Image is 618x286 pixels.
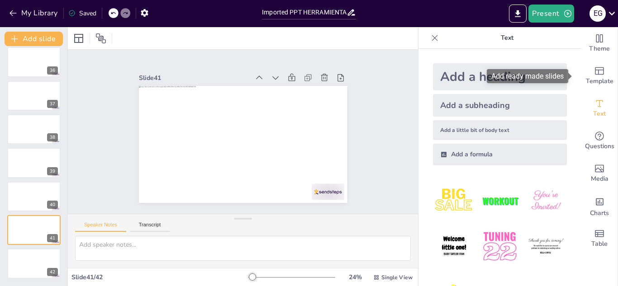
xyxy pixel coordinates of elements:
span: Media [591,174,608,184]
span: Template [586,76,613,86]
button: My Library [7,6,62,20]
div: Add ready made slides [487,69,568,83]
button: Transcript [130,222,170,232]
div: 40 [7,182,61,211]
div: 39 [47,167,58,175]
div: Get real-time input from your audience [581,125,618,157]
div: E G [589,5,606,22]
div: Slide 41 [139,74,249,82]
div: 36 [47,66,58,75]
div: 41 [47,234,58,242]
div: Add images, graphics, shapes or video [581,157,618,190]
div: Add a subheading [433,94,567,117]
span: Theme [589,44,610,54]
div: Add charts and graphs [581,190,618,222]
button: Present [528,5,574,23]
div: Slide 41 / 42 [71,273,248,281]
div: 37 [7,81,61,111]
p: Text [442,27,572,49]
button: Speaker Notes [75,222,126,232]
span: Text [593,109,606,119]
span: Single View [381,274,413,281]
div: Layout [71,31,86,46]
img: 5.jpeg [479,225,521,267]
div: 40 [47,201,58,209]
img: 4.jpeg [433,225,475,267]
div: Add ready made slides [581,60,618,92]
div: 24 % [344,273,366,281]
div: Add a little bit of body text [433,120,567,140]
span: Position [95,33,106,44]
div: 39 [7,148,61,178]
span: Questions [585,141,614,151]
button: E G [589,5,606,23]
div: Saved [68,9,96,18]
div: 42 [7,248,61,278]
div: 42 [47,268,58,276]
div: 37 [47,100,58,108]
div: Change the overall theme [581,27,618,60]
div: 38 [7,114,61,144]
div: Add a table [581,222,618,255]
img: 2.jpeg [479,180,521,222]
img: 3.jpeg [525,180,567,222]
div: 41 [7,215,61,245]
div: 36 [7,47,61,77]
div: 38 [47,133,58,141]
button: Add slide [5,32,63,46]
span: Table [591,239,608,249]
div: Add a formula [433,144,567,165]
div: Add text boxes [581,92,618,125]
img: 6.jpeg [525,225,567,267]
input: Insert title [262,6,347,19]
div: Add a heading [433,63,567,90]
img: 1.jpeg [433,180,475,222]
button: Export to PowerPoint [509,5,527,23]
span: Charts [590,208,609,218]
